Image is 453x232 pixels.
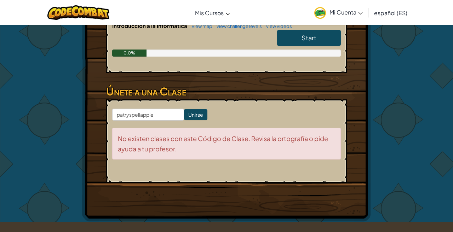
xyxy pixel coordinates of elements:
[213,23,262,29] a: view challenge levels
[106,83,347,99] h3: Únete a una Clase
[188,23,212,29] a: view map
[112,22,188,29] span: Introducción a la Informática
[302,34,316,42] span: Start
[374,9,407,17] span: español (ES)
[263,23,292,29] a: view videos
[311,1,366,24] a: Mi Cuenta
[191,3,234,22] a: Mis Cursos
[47,5,109,20] img: CodeCombat logo
[112,109,184,121] input: <Enter Class Code>
[195,9,224,17] span: Mis Cursos
[314,7,326,19] img: avatar
[329,8,363,16] span: Mi Cuenta
[112,128,341,159] div: No existen clases con este Código de Clase. Revisa la ortografía o pide ayuda a tu profesor.
[184,109,207,120] input: Unirse
[371,3,411,22] a: español (ES)
[112,50,147,57] div: 0.0%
